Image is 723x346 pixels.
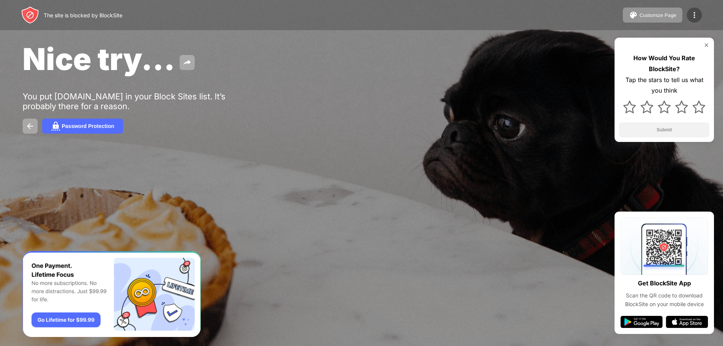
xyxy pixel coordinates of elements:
[692,101,705,113] img: star.svg
[703,42,709,48] img: rate-us-close.svg
[183,58,192,67] img: share.svg
[62,123,114,129] div: Password Protection
[675,101,688,113] img: star.svg
[619,75,709,96] div: Tap the stars to tell us what you think
[638,278,691,289] div: Get BlockSite App
[44,12,122,18] div: The site is blocked by BlockSite
[690,11,699,20] img: menu-icon.svg
[666,316,708,328] img: app-store.svg
[42,119,123,134] button: Password Protection
[639,12,676,18] div: Customize Page
[623,8,682,23] button: Customize Page
[619,122,709,137] button: Submit
[26,122,35,131] img: back.svg
[23,91,255,111] div: You put [DOMAIN_NAME] in your Block Sites list. It’s probably there for a reason.
[629,11,638,20] img: pallet.svg
[23,251,201,337] iframe: Banner
[21,6,39,24] img: header-logo.svg
[51,122,60,131] img: password.svg
[621,316,663,328] img: google-play.svg
[621,218,708,275] img: qrcode.svg
[623,101,636,113] img: star.svg
[621,291,708,308] div: Scan the QR code to download BlockSite on your mobile device
[23,41,175,77] span: Nice try...
[658,101,671,113] img: star.svg
[619,53,709,75] div: How Would You Rate BlockSite?
[641,101,653,113] img: star.svg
